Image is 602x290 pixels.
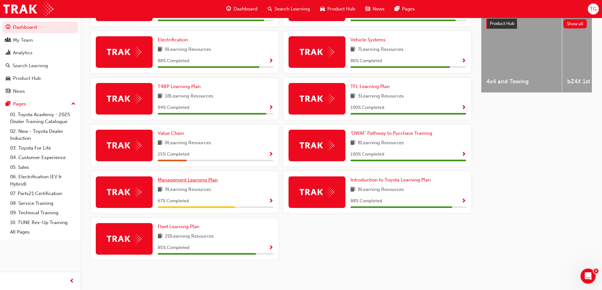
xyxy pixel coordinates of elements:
[158,233,162,240] span: book-icon
[8,143,78,153] a: 03. Toyota For Life
[6,50,10,56] span: chart-icon
[358,186,404,194] span: 8 Learning Resources
[107,234,142,244] img: Trak
[6,25,10,30] span: guage-icon
[461,58,466,64] span: Show Progress
[350,83,392,90] a: TFL Learning Plan
[71,100,76,108] span: up-icon
[350,37,386,43] span: Vehicle Systems
[268,5,272,13] span: search-icon
[350,198,382,205] span: 88 % Completed
[8,172,78,189] a: 06. Electrification (EV & Hybrid)
[320,5,325,13] span: car-icon
[158,176,220,184] a: Management Learning Plan
[158,130,186,137] a: Value Chain
[269,105,273,111] span: Show Progress
[350,57,382,65] span: 86 % Completed
[390,3,420,15] a: pages-iconPages
[588,3,599,15] button: TG
[269,244,273,252] button: Show Progress
[269,104,273,112] button: Show Progress
[6,89,10,94] span: news-icon
[8,110,78,127] a: 01. Toyota Academy - 2025 Dealer Training Catalogue
[158,130,184,136] span: Value Chain
[158,244,189,252] span: 85 % Completed
[350,36,388,44] a: Vehicle Systems
[3,86,78,97] a: News
[3,34,78,46] a: My Team
[350,92,355,100] span: book-icon
[165,233,214,240] span: 20 Learning Resources
[234,5,258,13] span: Dashboard
[461,105,466,111] span: Show Progress
[6,63,10,69] span: search-icon
[8,127,78,143] a: 02. New - Toyota Dealer Induction
[158,104,189,111] span: 94 % Completed
[461,152,466,157] span: Show Progress
[461,197,466,205] button: Show Progress
[350,139,355,147] span: book-icon
[358,46,404,54] span: 7 Learning Resources
[158,177,218,183] span: Management Learning Plan
[165,92,213,100] span: 18 Learning Resources
[3,98,78,110] button: Pages
[3,60,78,72] a: Search Learning
[461,104,466,112] button: Show Progress
[269,245,273,251] span: Show Progress
[3,21,78,33] a: Dashboard
[8,218,78,228] a: 10. TUNE Rev-Up Training
[158,186,162,194] span: book-icon
[350,46,355,54] span: book-icon
[402,5,415,13] span: Pages
[107,187,142,197] img: Trak
[350,176,433,184] a: Introduction to Toyota Learning Plan
[269,152,273,157] span: Show Progress
[165,186,211,194] span: 9 Learning Resources
[3,47,78,59] a: Analytics
[269,57,273,65] button: Show Progress
[395,5,399,13] span: pages-icon
[158,223,202,230] a: Fleet Learning Plan
[3,73,78,84] a: Product Hub
[8,189,78,198] a: 07. Parts21 Certification
[6,76,10,81] span: car-icon
[350,130,435,137] a: 'OWAF' Pathway to Purchase Training
[107,140,142,150] img: Trak
[8,227,78,237] a: All Pages
[158,36,191,44] a: Electrification
[563,19,587,28] button: Show all
[158,83,203,90] a: T4BP Learning Plan
[107,47,142,57] img: Trak
[107,94,142,104] img: Trak
[13,37,33,44] div: My Team
[350,177,431,183] span: Introduction to Toyota Learning Plan
[13,100,26,108] div: Pages
[158,92,162,100] span: book-icon
[461,57,466,65] button: Show Progress
[590,5,596,13] span: TG
[300,94,334,104] img: Trak
[13,75,41,82] div: Product Hub
[300,140,334,150] img: Trak
[158,37,188,43] span: Electrification
[269,151,273,158] button: Show Progress
[461,198,466,204] span: Show Progress
[581,269,596,284] iframe: Intercom live chat
[221,3,263,15] a: guage-iconDashboard
[593,269,599,274] span: 1
[158,46,162,54] span: book-icon
[365,5,370,13] span: news-icon
[158,151,189,158] span: 25 % Completed
[486,19,587,29] a: Product HubShow all
[158,198,189,205] span: 67 % Completed
[461,151,466,158] button: Show Progress
[300,187,334,197] img: Trak
[490,21,514,26] span: Product Hub
[13,62,48,69] div: Search Learning
[269,197,273,205] button: Show Progress
[158,139,162,147] span: book-icon
[13,88,25,95] div: News
[8,163,78,172] a: 05. Sales
[3,2,53,16] a: Trak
